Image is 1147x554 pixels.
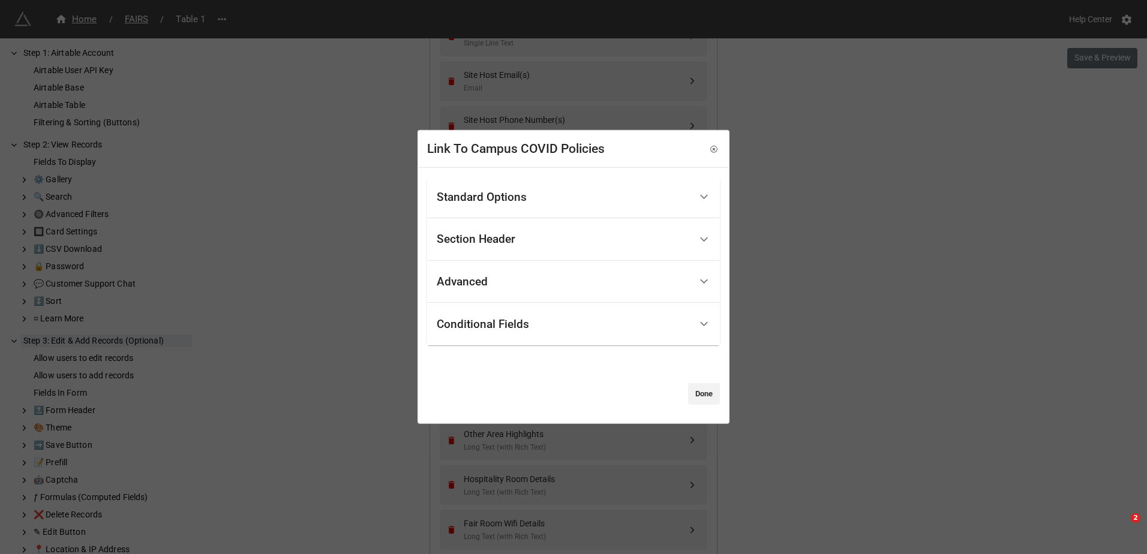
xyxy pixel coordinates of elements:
[437,318,529,330] div: Conditional Fields
[437,191,527,203] div: Standard Options
[1106,513,1135,542] iframe: Intercom live chat
[688,383,720,405] a: Done
[1131,513,1140,523] span: 2
[427,303,720,345] div: Conditional Fields
[427,140,605,159] div: Link To Campus COVID Policies
[437,233,515,245] div: Section Header
[427,176,720,218] div: Standard Options
[437,276,488,288] div: Advanced
[427,261,720,303] div: Advanced
[427,218,720,261] div: Section Header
